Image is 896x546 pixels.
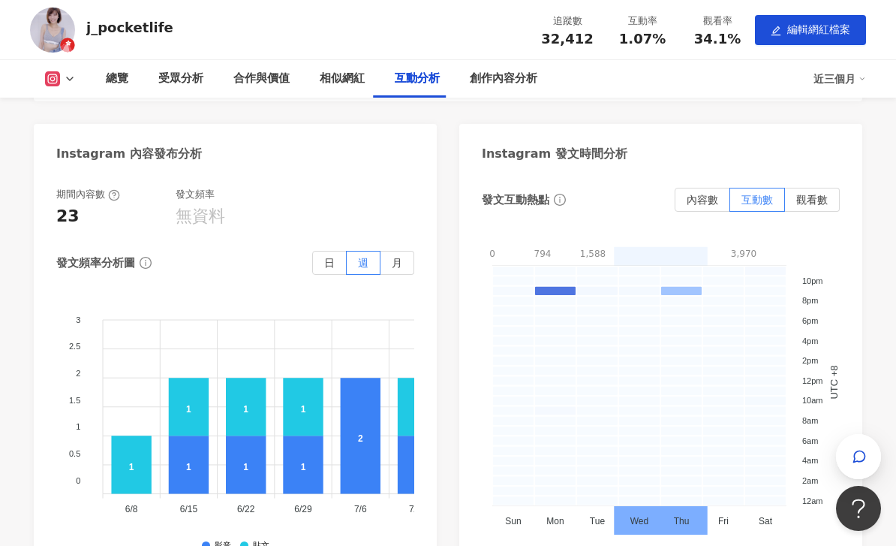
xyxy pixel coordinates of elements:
[176,205,225,228] div: 無資料
[76,476,80,485] tspan: 0
[590,516,606,526] tspan: Tue
[176,188,215,201] div: 發文頻率
[674,516,690,526] tspan: Thu
[802,496,823,505] tspan: 12am
[802,416,818,425] tspan: 8am
[802,436,818,445] tspan: 6am
[802,476,818,485] tspan: 2am
[56,205,80,228] div: 23
[358,257,368,269] span: 週
[409,504,427,514] tspan: 7/13
[158,70,203,88] div: 受眾分析
[180,504,198,514] tspan: 6/15
[76,369,80,378] tspan: 2
[813,67,866,91] div: 近三個月
[69,449,80,458] tspan: 0.5
[802,336,818,345] tspan: 4pm
[687,194,718,206] span: 內容數
[324,257,335,269] span: 日
[689,14,746,29] div: 觀看率
[802,376,823,385] tspan: 12pm
[802,397,823,406] tspan: 10am
[619,32,666,47] span: 1.07%
[836,486,881,531] iframe: Help Scout Beacon - Open
[614,14,671,29] div: 互動率
[802,316,818,325] tspan: 6pm
[482,146,627,162] div: Instagram 發文時間分析
[233,70,290,88] div: 合作與價值
[69,396,80,405] tspan: 1.5
[56,188,120,201] div: 期間內容數
[802,457,818,466] tspan: 4am
[354,504,367,514] tspan: 7/6
[787,23,850,35] span: 編輯網紅檔案
[395,70,440,88] div: 互動分析
[30,8,75,53] img: KOL Avatar
[541,31,593,47] span: 32,412
[802,356,818,365] tspan: 2pm
[755,15,866,45] button: edit編輯網紅檔案
[505,516,521,526] tspan: Sun
[630,516,648,526] tspan: Wed
[552,192,568,208] span: info-circle
[828,366,840,400] text: UTC +8
[802,297,818,306] tspan: 8pm
[392,257,402,269] span: 月
[546,516,564,526] tspan: Mon
[802,276,823,285] tspan: 10pm
[470,70,537,88] div: 創作內容分析
[320,70,365,88] div: 相似網紅
[718,516,729,526] tspan: Fri
[694,32,741,47] span: 34.1%
[76,315,80,324] tspan: 3
[796,194,828,206] span: 觀看數
[125,504,138,514] tspan: 6/8
[69,342,80,351] tspan: 2.5
[539,14,596,29] div: 追蹤數
[56,255,135,271] div: 發文頻率分析圖
[482,192,549,208] div: 發文互動熱點
[86,18,173,37] div: j_pocketlife
[759,516,773,526] tspan: Sat
[294,504,312,514] tspan: 6/29
[56,146,202,162] div: Instagram 內容發布分析
[771,26,781,36] span: edit
[237,504,255,514] tspan: 6/22
[741,194,773,206] span: 互動數
[137,255,154,271] span: info-circle
[76,423,80,432] tspan: 1
[106,70,128,88] div: 總覽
